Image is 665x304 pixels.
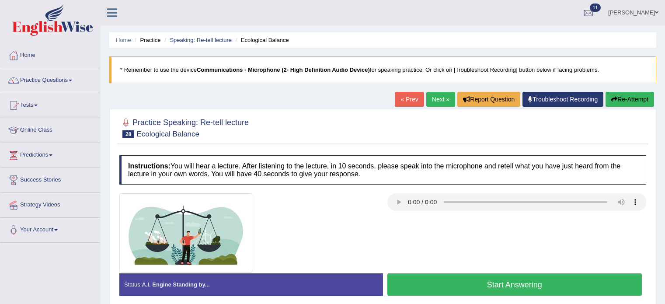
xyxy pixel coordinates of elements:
button: Re-Attempt [606,92,654,107]
h2: Practice Speaking: Re-tell lecture [119,116,249,138]
a: Speaking: Re-tell lecture [170,37,232,43]
li: Practice [132,36,160,44]
a: Success Stories [0,168,100,190]
a: Predictions [0,143,100,165]
h4: You will hear a lecture. After listening to the lecture, in 10 seconds, please speak into the mic... [119,155,646,185]
a: Tests [0,93,100,115]
a: Next » [426,92,455,107]
a: Strategy Videos [0,193,100,215]
button: Start Answering [387,273,642,296]
blockquote: * Remember to use the device for speaking practice. Or click on [Troubleshoot Recording] button b... [109,56,656,83]
a: Your Account [0,218,100,240]
a: Troubleshoot Recording [522,92,603,107]
a: Home [116,37,131,43]
span: 28 [122,130,134,138]
small: Ecological Balance [136,130,199,138]
b: Instructions: [128,162,171,170]
li: Ecological Balance [233,36,289,44]
a: Online Class [0,118,100,140]
strong: A.I. Engine Standing by... [142,281,209,288]
button: Report Question [457,92,520,107]
div: Status: [119,273,383,296]
b: Communications - Microphone (2- High Definition Audio Device) [197,66,370,73]
span: 11 [590,3,601,12]
a: Practice Questions [0,68,100,90]
a: Home [0,43,100,65]
a: « Prev [395,92,424,107]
